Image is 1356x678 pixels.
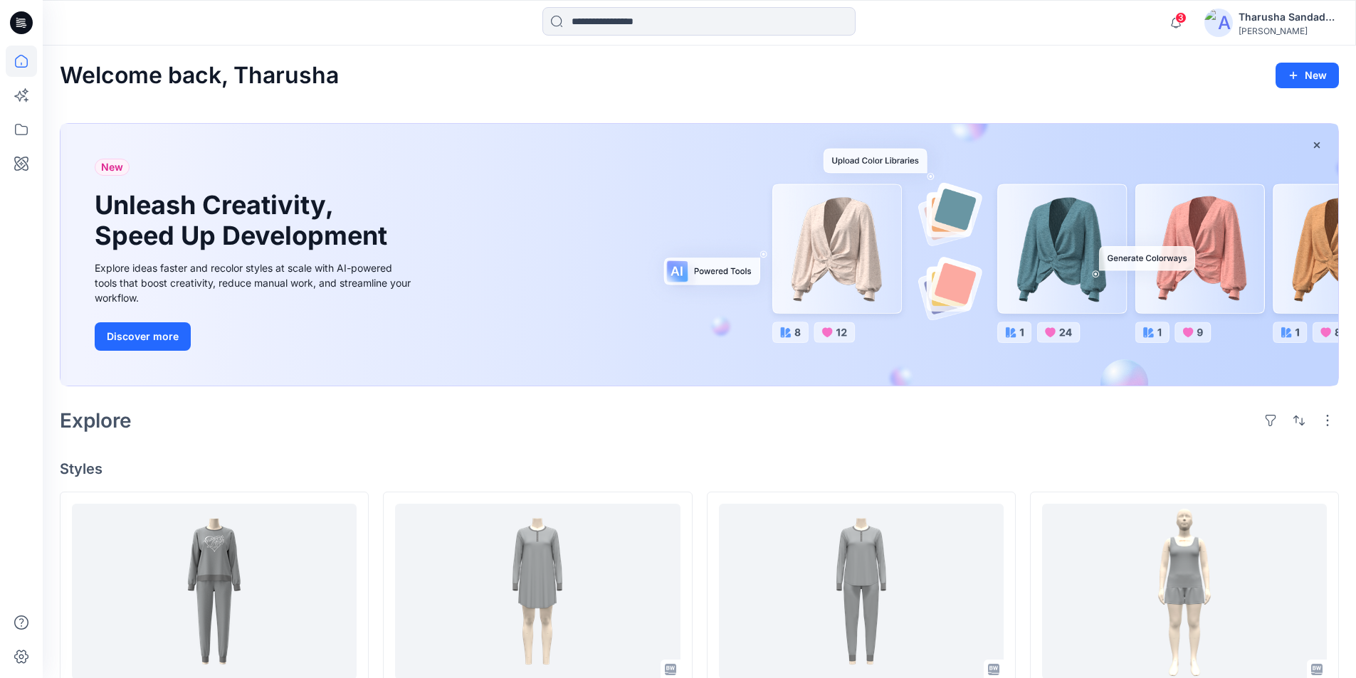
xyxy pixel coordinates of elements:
span: New [101,159,123,176]
div: Tharusha Sandadeepa [1239,9,1338,26]
span: 3 [1175,12,1187,23]
button: New [1276,63,1339,88]
h1: Unleash Creativity, Speed Up Development [95,190,394,251]
img: avatar [1204,9,1233,37]
button: Discover more [95,322,191,351]
div: Explore ideas faster and recolor styles at scale with AI-powered tools that boost creativity, red... [95,260,415,305]
h2: Explore [60,409,132,432]
div: [PERSON_NAME] [1239,26,1338,36]
h4: Styles [60,460,1339,477]
h2: Welcome back, Tharusha [60,63,339,89]
a: Discover more [95,322,415,351]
